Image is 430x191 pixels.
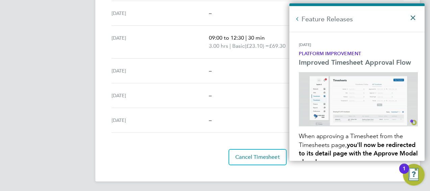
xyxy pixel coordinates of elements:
[209,117,212,123] span: –
[209,67,212,74] span: –
[289,3,425,161] div: Engage Resource Centre
[112,34,209,50] div: [DATE]
[235,154,280,161] span: Cancel Timesheet
[112,67,209,75] div: [DATE]
[299,132,405,148] span: When approving a Timesheet from the Timesheets page,
[403,169,406,177] div: 1
[229,149,287,165] button: Cancel Timesheet
[269,43,286,49] span: £69.30
[112,9,209,17] div: [DATE]
[299,141,420,166] strong: you'll now be redirected to its detail page with the Approve Modal already open.
[299,42,418,50] div: [DATE]
[299,58,411,66] strong: Improved Timesheet Approval Flow
[209,35,244,41] span: 09:00 to 12:30
[245,35,247,41] span: |
[245,43,269,49] span: (£23.10) =
[230,43,231,49] span: |
[410,8,420,23] button: Close
[248,35,265,41] span: 30 min
[112,116,209,124] div: [DATE]
[232,42,245,50] span: Basic
[209,10,212,16] span: –
[403,164,425,186] button: Open Resource Center, 1 new notification
[299,51,361,57] strong: Platform Improvement
[294,16,301,22] button: Back to Resources
[289,6,425,32] h2: Feature Releases
[209,92,212,99] span: –
[112,91,209,100] div: [DATE]
[209,43,228,49] span: 3.00 hrs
